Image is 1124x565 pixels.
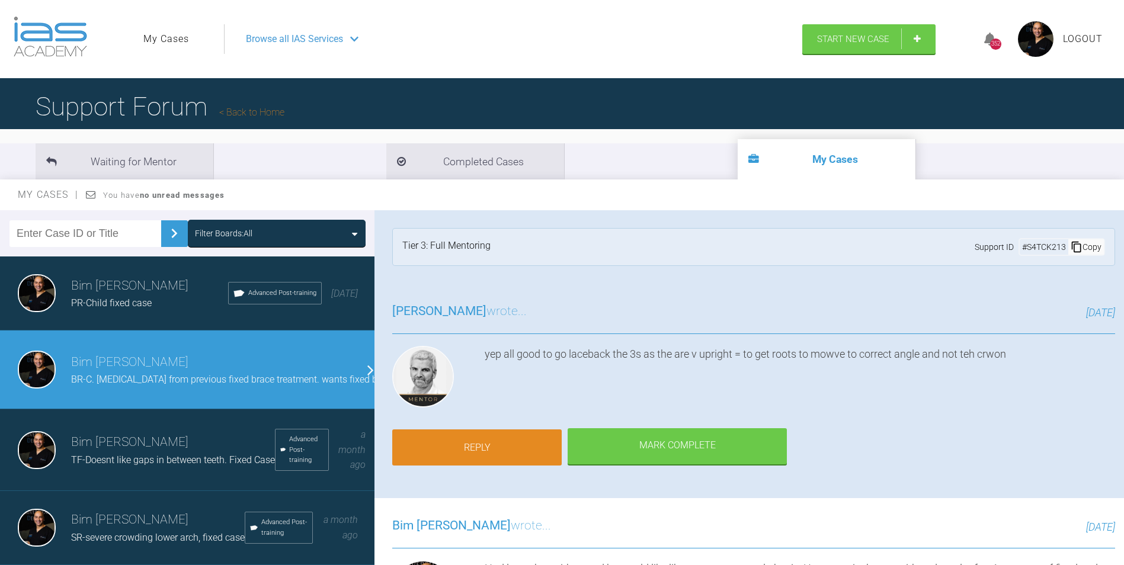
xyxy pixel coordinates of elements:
[18,509,56,547] img: Bim Sawhney
[9,220,161,247] input: Enter Case ID or Title
[990,38,1001,50] div: 352
[71,532,245,543] span: SR-severe crowding lower arch, fixed case
[71,510,245,530] h3: Bim [PERSON_NAME]
[71,276,228,296] h3: Bim [PERSON_NAME]
[1018,21,1053,57] img: profile.png
[817,34,889,44] span: Start New Case
[140,191,225,200] strong: no unread messages
[485,346,1115,412] div: yep all good to go laceback the 3s as the are v upright = to get roots to mowve to correct angle ...
[143,31,189,47] a: My Cases
[18,189,79,200] span: My Cases
[36,86,284,127] h1: Support Forum
[1063,31,1103,47] a: Logout
[219,107,284,118] a: Back to Home
[568,428,787,465] div: Mark Complete
[246,31,343,47] span: Browse all IAS Services
[195,227,252,240] div: Filter Boards: All
[248,288,316,298] span: Advanced Post-training
[14,17,87,57] img: logo-light.3e3ef733.png
[1086,521,1115,533] span: [DATE]
[1086,306,1115,319] span: [DATE]
[331,288,358,299] span: [DATE]
[71,454,275,466] span: TF-Doesnt like gaps in between teeth. Fixed Case
[975,240,1014,253] span: Support ID
[71,374,498,385] span: BR-C. [MEDICAL_DATA] from previous fixed brace treatment. wants fixed braces again and not aligners.
[738,139,915,179] li: My Cases
[36,143,213,179] li: Waiting for Mentor
[71,297,152,309] span: PR-Child fixed case
[18,274,56,312] img: Bim Sawhney
[392,518,511,532] span: Bim [PERSON_NAME]
[18,351,56,389] img: Bim Sawhney
[289,434,324,466] span: Advanced Post-training
[392,304,486,318] span: [PERSON_NAME]
[103,191,225,200] span: You have
[402,238,491,256] div: Tier 3: Full Mentoring
[802,24,936,54] a: Start New Case
[338,429,366,470] span: a month ago
[71,432,275,452] h3: Bim [PERSON_NAME]
[386,143,564,179] li: Completed Cases
[324,514,358,541] span: a month ago
[392,516,551,536] h3: wrote...
[392,301,527,322] h3: wrote...
[392,429,562,466] a: Reply
[392,346,454,407] img: Ross Hobson
[1020,240,1068,253] div: # S4TCK213
[1068,239,1104,255] div: Copy
[261,517,308,538] span: Advanced Post-training
[18,431,56,469] img: Bim Sawhney
[165,224,184,243] img: chevronRight.28bd32b0.svg
[71,352,498,373] h3: Bim [PERSON_NAME]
